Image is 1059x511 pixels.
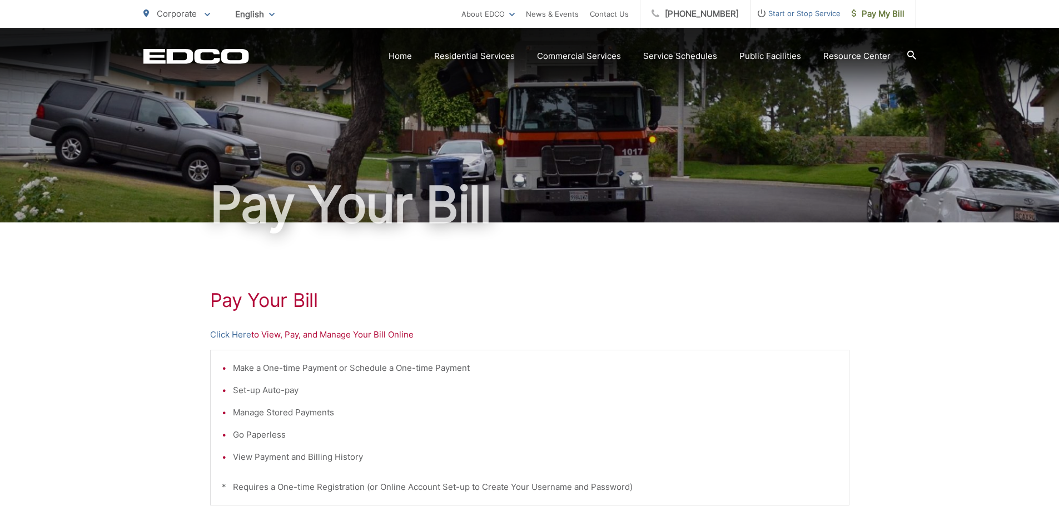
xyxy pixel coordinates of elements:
[233,406,838,419] li: Manage Stored Payments
[739,49,801,63] a: Public Facilities
[643,49,717,63] a: Service Schedules
[590,7,629,21] a: Contact Us
[233,361,838,375] li: Make a One-time Payment or Schedule a One-time Payment
[434,49,515,63] a: Residential Services
[233,428,838,441] li: Go Paperless
[157,8,197,19] span: Corporate
[222,480,838,494] p: * Requires a One-time Registration (or Online Account Set-up to Create Your Username and Password)
[526,7,579,21] a: News & Events
[233,384,838,397] li: Set-up Auto-pay
[143,48,249,64] a: EDCD logo. Return to the homepage.
[227,4,283,24] span: English
[852,7,904,21] span: Pay My Bill
[823,49,891,63] a: Resource Center
[210,328,251,341] a: Click Here
[210,328,849,341] p: to View, Pay, and Manage Your Bill Online
[210,289,849,311] h1: Pay Your Bill
[389,49,412,63] a: Home
[537,49,621,63] a: Commercial Services
[233,450,838,464] li: View Payment and Billing History
[143,177,916,232] h1: Pay Your Bill
[461,7,515,21] a: About EDCO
